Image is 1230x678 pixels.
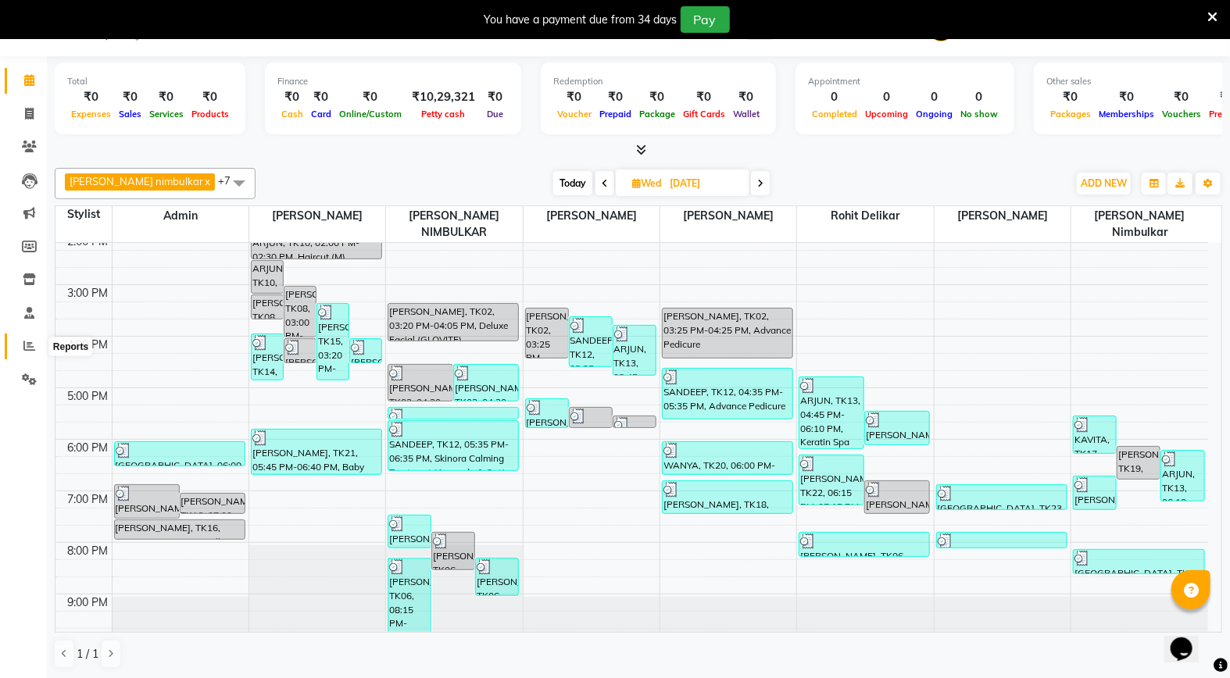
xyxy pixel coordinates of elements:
div: [PERSON_NAME], TK18, 07:25 PM-08:05 PM, Haircut (F) [388,516,431,548]
span: Due [483,109,507,120]
div: Appointment [808,75,1002,88]
span: [PERSON_NAME] [249,206,385,226]
span: [PERSON_NAME] nimbulkar [70,175,203,187]
div: ₹0 [145,88,188,106]
div: [PERSON_NAME], TK24, 06:40 PM-07:20 PM, Haircut (F) [1074,476,1116,509]
span: Online/Custom [335,109,406,120]
div: ₹0 [67,88,115,106]
span: Voucher [553,109,595,120]
span: +7 [218,174,242,187]
button: Pay [681,6,730,33]
div: [PERSON_NAME], TK21, 05:45 PM-06:40 PM, Baby Haircut (M),Haircut (M) [252,430,381,474]
div: [PERSON_NAME], TK18, 06:50 PM-07:30 PM, Haircut (F) [115,485,179,518]
div: [PERSON_NAME], TK18, 06:45 PM-07:25 PM, Haircut (F) [663,481,792,513]
div: ARJUN, TK13, 06:10 PM-07:10 PM, Haircut (M),Keratin Spa (M)* [1161,451,1203,501]
div: 6:00 PM [65,440,112,456]
div: 0 [912,88,956,106]
span: Prepaid [595,109,635,120]
div: ₹10,29,321 [406,88,481,106]
span: No show [956,109,1002,120]
div: ARJUN, TK10, 02:00 PM-02:30 PM, Haircut (M) [252,235,381,259]
span: Ongoing [912,109,956,120]
div: 7:00 PM [65,491,112,508]
div: [PERSON_NAME], TK06, 08:15 PM-09:00 PM, Classic Pedicure [476,558,518,595]
span: Today [553,171,592,195]
div: Redemption [553,75,763,88]
span: Services [145,109,188,120]
div: [PERSON_NAME], TK22, 06:15 PM-07:15 PM, [PERSON_NAME] Trim/Shave,Haircut (M) [799,455,864,505]
div: KAVITA, TK17, 05:30 PM-06:15 PM, Hair Spa (F)* [1074,416,1116,453]
span: ADD NEW [1081,177,1127,189]
div: [PERSON_NAME], TK02, 03:25 PM-04:25 PM, Advance Pedicure [526,309,568,358]
div: [PERSON_NAME], TK08, 03:10 PM-03:40 PM, [PERSON_NAME] Trim/Shave [252,295,283,319]
span: Rohit delikar [797,206,933,226]
div: Reports [49,337,92,356]
span: Petty cash [418,109,470,120]
div: 9:00 PM [65,594,112,611]
span: [PERSON_NAME] [660,206,796,226]
div: [GEOGRAPHIC_DATA], TK25, 08:05 PM-08:35 PM, [PERSON_NAME] Trim/Shave [1074,550,1204,573]
div: ₹0 [335,88,406,106]
div: [PERSON_NAME], TK09, 05:30 PM-05:45 PM, Eyebrows (F) [613,416,656,427]
span: [PERSON_NAME] NIMBULKAR [386,206,522,242]
span: Products [188,109,233,120]
div: SANDEEP, TK12, 03:35 PM-04:35 PM, Advance Pedicure [570,317,612,366]
div: [PERSON_NAME], TK06, 07:45 PM-08:30 PM, EXPERT CLEANSE PRO FACIAL(SKEYNDOR) [432,533,474,569]
span: Wallet [729,109,763,120]
div: 0 [861,88,912,106]
div: 0 [808,88,861,106]
span: Completed [808,109,861,120]
span: Packages [1046,109,1095,120]
span: [PERSON_NAME] nimbulkar [1071,206,1208,242]
div: [PERSON_NAME], TK03, 04:30 PM-05:15 PM, Classic Pedicure [388,365,452,401]
div: You have a payment due from 34 days [484,12,678,28]
div: [PERSON_NAME], TK03, 04:30 PM-05:15 PM, Classic Pedicure(M) [454,365,518,401]
div: [PERSON_NAME], TK02, 03:25 PM-04:25 PM, Advance Pedicure [663,309,792,358]
div: Stylist [55,206,112,223]
button: ADD NEW [1077,173,1131,194]
span: Card [307,109,335,120]
div: Finance [277,75,509,88]
div: [PERSON_NAME], TK09, 05:10 PM-05:45 PM, Full Arms [GEOGRAPHIC_DATA],Under Arms [GEOGRAPHIC_DATA] [526,399,568,427]
div: ARJUN, TK13, 03:45 PM-04:45 PM, Advance Pedicure [613,326,656,375]
div: SANDEEP, TK12, 05:35 PM-06:35 PM, Skinora Calming Treatment (Avacado & Oat) [388,421,518,470]
div: ₹0 [115,88,145,106]
div: 8:00 PM [65,543,112,559]
a: x [203,175,210,187]
div: [PERSON_NAME], TK02, 03:20 PM-04:05 PM, Deluxe Facial (GLOVITE) [388,304,518,341]
div: [GEOGRAPHIC_DATA], 06:00 PM-06:30 PM, Haircut (M) [115,442,245,466]
div: [PERSON_NAME], TK08, 03:00 PM-04:00 PM, Global Colour (M) [284,287,316,337]
div: ARJUN, TK10, 02:30 PM-03:10 PM, Haircut (F) [252,261,283,293]
div: [GEOGRAPHIC_DATA], TK23, 06:50 PM-07:20 PM, Haircut (M) [937,485,1067,509]
div: [GEOGRAPHIC_DATA], TK25, 07:45 PM-08:05 PM, kerastase wash (F) [937,533,1067,548]
input: 2025-09-03 [665,172,743,195]
div: 0 [956,88,1002,106]
span: Cash [277,109,307,120]
div: WANYA, TK20, 06:00 PM-06:40 PM, Haircut (F) [663,442,792,474]
span: Vouchers [1158,109,1205,120]
div: SANDEEP, TK12, 04:35 PM-05:35 PM, Advance Pedicure [663,369,792,419]
iframe: chat widget [1164,616,1214,662]
div: [PERSON_NAME], TK09, 05:20 PM-05:35 PM, Eyebrows (F) [388,408,518,419]
div: ₹0 [307,88,335,106]
div: [PERSON_NAME], TK03, 04:00 PM-04:30 PM, [PERSON_NAME] Trim/Shave [284,339,316,362]
span: Expenses [67,109,115,120]
div: [PERSON_NAME], TK16, 07:00 PM-07:25 PM, Full Arms [GEOGRAPHIC_DATA] [181,494,245,513]
span: Sales [115,109,145,120]
div: ₹0 [277,88,307,106]
div: 5:00 PM [65,388,112,405]
div: [PERSON_NAME], TK14, 03:55 PM-04:50 PM, [PERSON_NAME] Trim/Shave,Hair Wash [DEMOGRAPHIC_DATA] [252,334,283,380]
div: 3:00 PM [65,285,112,302]
span: [PERSON_NAME] [524,206,660,226]
span: 1 / 1 [77,646,98,662]
div: ARJUN, TK13, 04:45 PM-06:10 PM, Keratin Spa (F)*,Haircut (F) [799,377,864,448]
span: Wed [628,177,665,189]
div: ₹0 [595,88,635,106]
div: [PERSON_NAME], TK19, 06:05 PM-06:45 PM, Haircut (F) [1117,447,1160,479]
span: Memberships [1095,109,1158,120]
div: [PERSON_NAME], TK03, 04:00 PM-04:30 PM, Haircut (M) [350,339,381,362]
div: ₹0 [1046,88,1095,106]
div: [PERSON_NAME], TK11, 05:25 PM-06:05 PM, Colour Touch-Up (F) [865,412,929,444]
span: Gift Cards [679,109,729,120]
div: [PERSON_NAME], TK09, 05:20 PM-05:45 PM, Full Legs [GEOGRAPHIC_DATA] [570,408,612,427]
